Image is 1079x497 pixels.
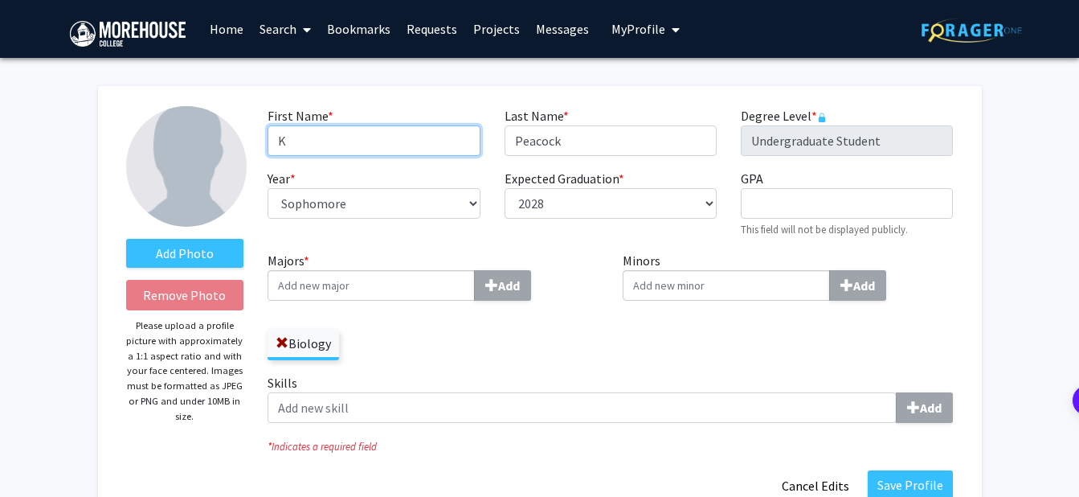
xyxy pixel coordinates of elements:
[126,280,244,310] button: Remove Photo
[741,106,827,125] label: Degree Level
[498,277,520,294] b: Add
[922,18,1022,43] img: ForagerOne Logo
[319,1,398,57] a: Bookmarks
[268,106,333,125] label: First Name
[202,1,251,57] a: Home
[611,21,665,37] span: My Profile
[398,1,465,57] a: Requests
[623,270,830,301] input: MinorsAdd
[126,239,244,268] label: AddProfile Picture
[896,392,953,423] button: Skills
[268,251,599,301] label: Majors
[465,1,528,57] a: Projects
[741,169,763,188] label: GPA
[268,270,475,301] input: Majors*Add
[474,270,531,301] button: Majors*
[126,318,244,424] p: Please upload a profile picture with approximately a 1:1 aspect ratio and with your face centered...
[268,392,897,423] input: SkillsAdd
[268,169,296,188] label: Year
[268,330,339,357] label: Biology
[126,106,247,227] img: Profile Picture
[741,223,908,236] small: This field will not be displayed publicly.
[853,277,875,294] b: Add
[505,106,569,125] label: Last Name
[920,400,942,416] b: Add
[817,113,827,122] svg: This information is provided and automatically updated by Morehouse College and is not editable o...
[528,1,597,57] a: Messages
[251,1,319,57] a: Search
[12,425,68,485] iframe: Chat
[623,251,954,301] label: Minors
[70,21,186,47] img: Morehouse College Logo
[505,169,624,188] label: Expected Graduation
[268,373,953,423] label: Skills
[829,270,886,301] button: Minors
[268,439,953,454] i: Indicates a required field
